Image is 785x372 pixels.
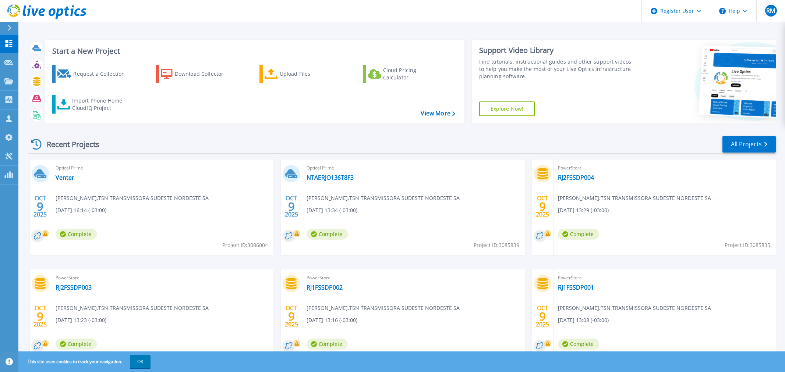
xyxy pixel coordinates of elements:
[558,174,594,181] a: RJ2FSSDP004
[558,229,599,240] span: Complete
[307,339,348,350] span: Complete
[20,355,151,368] span: This site uses cookies to track your navigation.
[175,67,234,81] div: Download Collector
[28,135,109,153] div: Recent Projects
[52,65,134,83] a: Request a Collection
[72,97,130,112] div: Import Phone Home CloudIQ Project
[307,274,520,282] span: PowerStore
[307,206,357,214] span: [DATE] 13:34 (-03:00)
[56,339,97,350] span: Complete
[558,206,609,214] span: [DATE] 13:29 (-03:00)
[56,284,92,291] a: RJ2FSSDP003
[37,313,43,319] span: 9
[558,194,711,202] span: [PERSON_NAME] , TSN TRANSMISSORA SUDESTE NORDESTE SA
[558,284,594,291] a: RJ1FSSDP001
[535,303,549,330] div: OCT 2025
[284,303,298,330] div: OCT 2025
[56,174,74,181] a: Venter
[479,58,635,80] div: Find tutorials, instructional guides and other support videos to help you make the most of your L...
[56,194,209,202] span: [PERSON_NAME] , TSN TRANSMISSORA SUDESTE NORDESTE SA
[363,65,445,83] a: Cloud Pricing Calculator
[307,229,348,240] span: Complete
[56,316,106,324] span: [DATE] 13:23 (-03:00)
[479,46,635,55] div: Support Video Library
[421,110,455,117] a: View More
[558,339,599,350] span: Complete
[307,284,343,291] a: RJ1FSSDP002
[307,194,460,202] span: [PERSON_NAME] , TSN TRANSMISSORA SUDESTE NORDESTE SA
[56,274,269,282] span: PowerStore
[558,164,771,172] span: PowerStore
[722,136,776,153] a: All Projects
[280,67,339,81] div: Upload Files
[558,304,711,312] span: [PERSON_NAME] , TSN TRANSMISSORA SUDESTE NORDESTE SA
[284,193,298,220] div: OCT 2025
[156,65,238,83] a: Download Collector
[259,65,342,83] a: Upload Files
[33,193,47,220] div: OCT 2025
[539,313,546,319] span: 9
[558,316,609,324] span: [DATE] 13:08 (-03:00)
[56,304,209,312] span: [PERSON_NAME] , TSN TRANSMISSORA SUDESTE NORDESTE SA
[535,193,549,220] div: OCT 2025
[288,203,295,210] span: 9
[479,101,535,116] a: Explore Now!
[33,303,47,330] div: OCT 2025
[307,164,520,172] span: Optical Prime
[383,67,442,81] div: Cloud Pricing Calculator
[222,241,268,249] span: Project ID: 3086004
[56,229,97,240] span: Complete
[130,355,151,368] button: OK
[37,203,43,210] span: 9
[307,304,460,312] span: [PERSON_NAME] , TSN TRANSMISSORA SUDESTE NORDESTE SA
[56,206,106,214] span: [DATE] 16:14 (-03:00)
[56,164,269,172] span: Optical Prime
[474,241,519,249] span: Project ID: 3085839
[558,274,771,282] span: PowerStore
[766,8,775,14] span: RM
[307,316,357,324] span: [DATE] 13:16 (-03:00)
[539,203,546,210] span: 9
[307,174,354,181] a: NTAERJO136T8F3
[288,313,295,319] span: 9
[73,67,132,81] div: Request a Collection
[52,47,455,55] h3: Start a New Project
[725,241,770,249] span: Project ID: 3085835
